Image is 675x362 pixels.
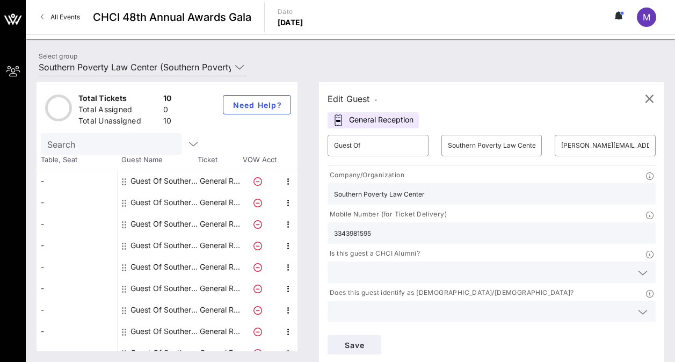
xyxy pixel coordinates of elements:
[163,115,172,129] div: 10
[37,235,117,256] div: -
[130,256,198,278] div: Guest Of Southern Poverty Law Center
[130,170,198,192] div: Guest Of Southern Poverty Law Center
[328,335,381,354] button: Save
[336,341,373,350] span: Save
[328,112,419,128] div: General Reception
[37,192,117,213] div: -
[37,170,117,192] div: -
[198,299,241,321] p: General R…
[198,321,241,342] p: General R…
[198,213,241,235] p: General R…
[130,299,198,321] div: Guest Of Southern Poverty Law Center
[198,235,241,256] p: General R…
[130,192,198,213] div: Guest Of Southern Poverty Law Center
[334,137,422,154] input: First Name*
[130,278,198,299] div: Guest Of Southern Poverty Law Center
[50,13,80,21] span: All Events
[328,287,574,299] p: Does this guest identify as [DEMOGRAPHIC_DATA]/[DEMOGRAPHIC_DATA]?
[37,256,117,278] div: -
[37,299,117,321] div: -
[448,137,536,154] input: Last Name*
[328,248,420,259] p: Is this guest a CHCI Alumni?
[374,96,378,104] span: -
[328,91,378,106] div: Edit Guest
[561,137,649,154] input: Email*
[637,8,656,27] div: M
[328,327,394,338] p: Dietary Restrictions
[78,104,159,118] div: Total Assigned
[232,100,282,110] span: Need Help?
[117,155,198,165] span: Guest Name
[37,213,117,235] div: -
[241,155,278,165] span: VOW Acct
[163,93,172,106] div: 10
[198,170,241,192] p: General R…
[328,209,447,220] p: Mobile Number (for Ticket Delivery)
[37,155,117,165] span: Table, Seat
[37,321,117,342] div: -
[34,9,86,26] a: All Events
[37,278,117,299] div: -
[130,213,198,235] div: Guest Of Southern Poverty Law Center
[130,235,198,256] div: Guest Of Southern Poverty Law Center
[78,115,159,129] div: Total Unassigned
[39,52,77,60] label: Select group
[198,256,241,278] p: General R…
[198,278,241,299] p: General R…
[198,192,241,213] p: General R…
[93,9,251,25] span: CHCI 48th Annual Awards Gala
[130,321,198,342] div: Guest Of Southern Poverty Law Center
[278,17,303,28] p: [DATE]
[643,12,650,23] span: M
[78,93,159,106] div: Total Tickets
[163,104,172,118] div: 0
[223,95,291,114] button: Need Help?
[278,6,303,17] p: Date
[328,170,404,181] p: Company/Organization
[198,155,241,165] span: Ticket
